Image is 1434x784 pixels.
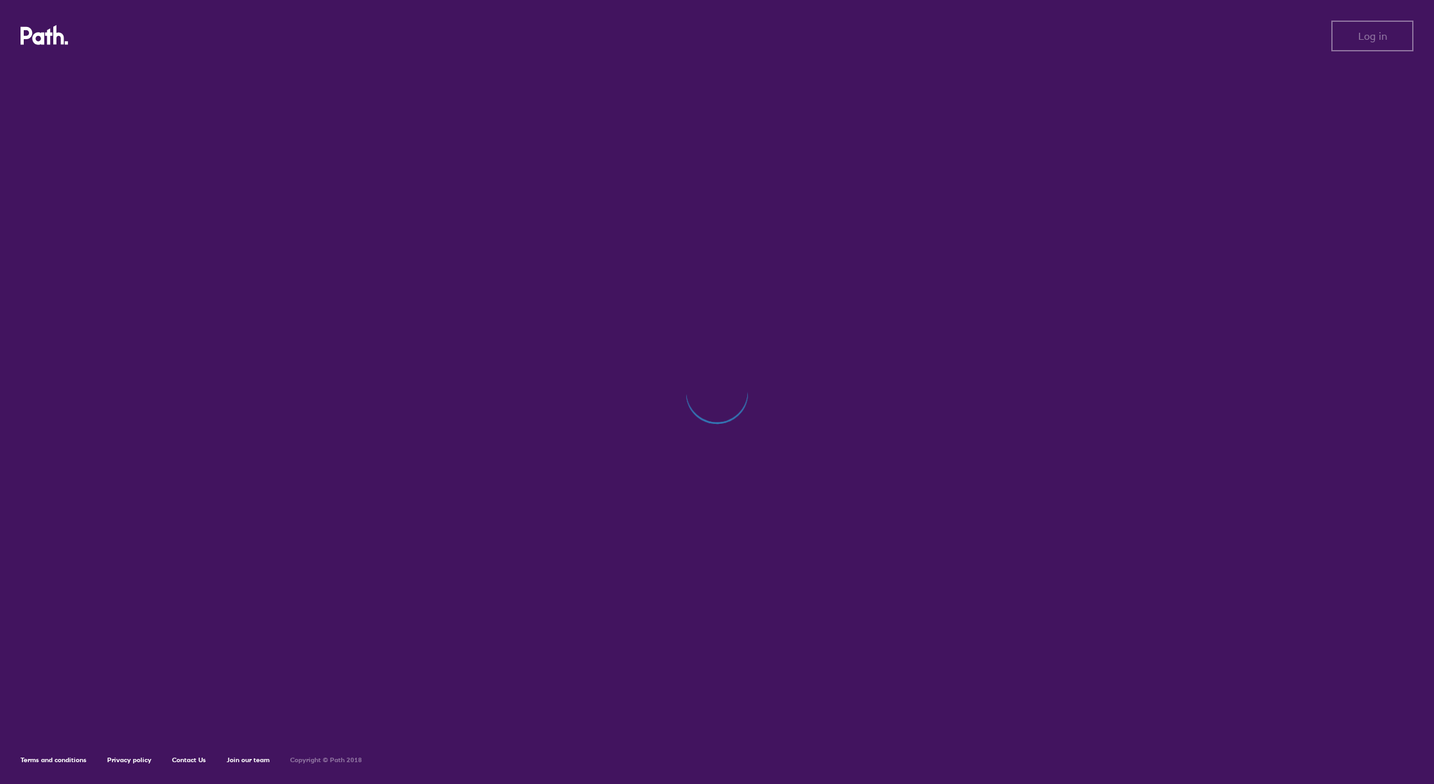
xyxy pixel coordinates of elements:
h6: Copyright © Path 2018 [290,756,362,764]
span: Log in [1358,30,1387,42]
a: Join our team [227,756,270,764]
a: Contact Us [172,756,206,764]
a: Terms and conditions [21,756,87,764]
a: Privacy policy [107,756,151,764]
button: Log in [1331,21,1413,51]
